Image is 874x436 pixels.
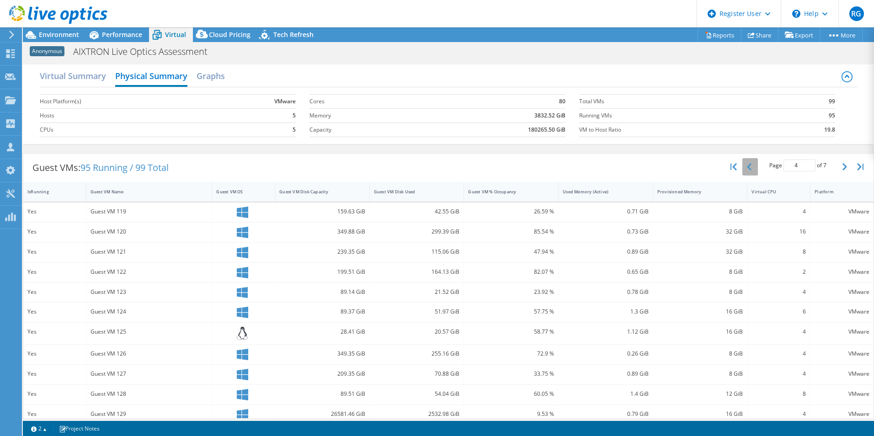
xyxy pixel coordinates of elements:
span: Anonymous [30,46,64,56]
div: 0.89 GiB [563,369,649,379]
label: Memory [309,111,416,120]
div: Yes [27,327,82,337]
div: VMware [815,327,869,337]
div: 12 GiB [657,389,743,399]
div: 0.26 GiB [563,349,649,359]
div: Virtual CPU [751,189,795,195]
div: 8 GiB [657,207,743,217]
div: 0.71 GiB [563,207,649,217]
div: 209.35 GiB [279,369,365,379]
div: Yes [27,227,82,237]
div: 89.37 GiB [279,307,365,317]
div: Yes [27,247,82,257]
a: Project Notes [53,423,106,434]
div: VMware [815,409,869,419]
h2: Virtual Summary [40,67,106,85]
div: VMware [815,349,869,359]
div: Guest VM Disk Used [374,189,449,195]
span: Page of [769,160,826,171]
input: jump to page [783,160,815,171]
div: 32 GiB [657,227,743,237]
b: 180265.50 GiB [528,125,565,134]
div: 33.75 % [468,369,554,379]
div: 23.92 % [468,287,554,297]
span: Environment [39,30,79,39]
span: 95 Running / 99 Total [80,161,169,174]
div: 6 [751,307,806,317]
div: 16 GiB [657,327,743,337]
div: 8 GiB [657,369,743,379]
div: Guest VM 123 [91,287,208,297]
label: CPUs [40,125,214,134]
div: Guest VM 124 [91,307,208,317]
div: Provisioned Memory [657,189,732,195]
div: 20.57 GiB [374,327,460,337]
div: 8 GiB [657,349,743,359]
div: Guest VM Disk Capacity [279,189,354,195]
div: 1.4 GiB [563,389,649,399]
div: 89.51 GiB [279,389,365,399]
div: 26.59 % [468,207,554,217]
a: 2 [25,423,53,434]
b: 5 [293,125,296,134]
span: RG [849,6,864,21]
div: 8 [751,247,806,257]
div: Guest VM 119 [91,207,208,217]
div: 32 GiB [657,247,743,257]
div: 42.55 GiB [374,207,460,217]
b: 3832.52 GiB [534,111,565,120]
div: 47.94 % [468,247,554,257]
div: VMware [815,227,869,237]
div: Guest VM 129 [91,409,208,419]
div: 199.51 GiB [279,267,365,277]
label: Host Platform(s) [40,97,214,106]
div: Yes [27,287,82,297]
div: 1.12 GiB [563,327,649,337]
div: 115.06 GiB [374,247,460,257]
div: 16 GiB [657,307,743,317]
label: Running VMs [579,111,786,120]
div: 85.54 % [468,227,554,237]
div: Yes [27,409,82,419]
label: Total VMs [579,97,786,106]
div: 16 GiB [657,409,743,419]
div: 8 GiB [657,287,743,297]
div: 58.77 % [468,327,554,337]
div: 4 [751,207,806,217]
a: Export [778,28,821,42]
a: Reports [698,28,741,42]
div: VMware [815,389,869,399]
div: Guest VM 126 [91,349,208,359]
div: 4 [751,369,806,379]
span: Tech Refresh [273,30,314,39]
a: More [820,28,863,42]
div: Guest VM 128 [91,389,208,399]
div: Yes [27,389,82,399]
div: Guest VM 122 [91,267,208,277]
div: Guest VMs: [23,154,178,182]
svg: \n [792,10,800,18]
div: 255.16 GiB [374,349,460,359]
div: 2 [751,267,806,277]
div: 0.79 GiB [563,409,649,419]
span: Cloud Pricing [209,30,250,39]
div: VMware [815,369,869,379]
span: Virtual [165,30,186,39]
div: 299.39 GiB [374,227,460,237]
div: 4 [751,287,806,297]
div: Used Memory (Active) [563,189,638,195]
div: Guest VM Name [91,189,197,195]
div: Yes [27,307,82,317]
div: Yes [27,207,82,217]
div: 57.75 % [468,307,554,317]
div: Yes [27,369,82,379]
div: VMware [815,207,869,217]
div: 4 [751,409,806,419]
div: 0.65 GiB [563,267,649,277]
label: Capacity [309,125,416,134]
div: 0.89 GiB [563,247,649,257]
div: Guest VM 127 [91,369,208,379]
div: Guest VM 120 [91,227,208,237]
div: 164.13 GiB [374,267,460,277]
div: VMware [815,307,869,317]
